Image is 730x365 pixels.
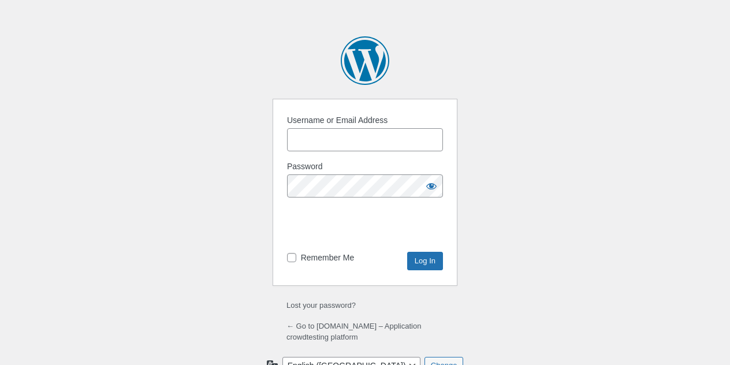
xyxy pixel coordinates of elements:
iframe: reCAPTCHA [287,207,445,247]
label: Password [287,161,322,173]
button: Show password [420,174,443,198]
input: Log In [407,252,443,270]
a: ← Go to [DOMAIN_NAME] – Application crowdtesting platform [286,322,421,342]
label: Remember Me [301,252,355,264]
label: Username or Email Address [287,114,388,126]
a: Powered by WordPress [341,36,389,85]
a: Lost your password? [286,301,356,310]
